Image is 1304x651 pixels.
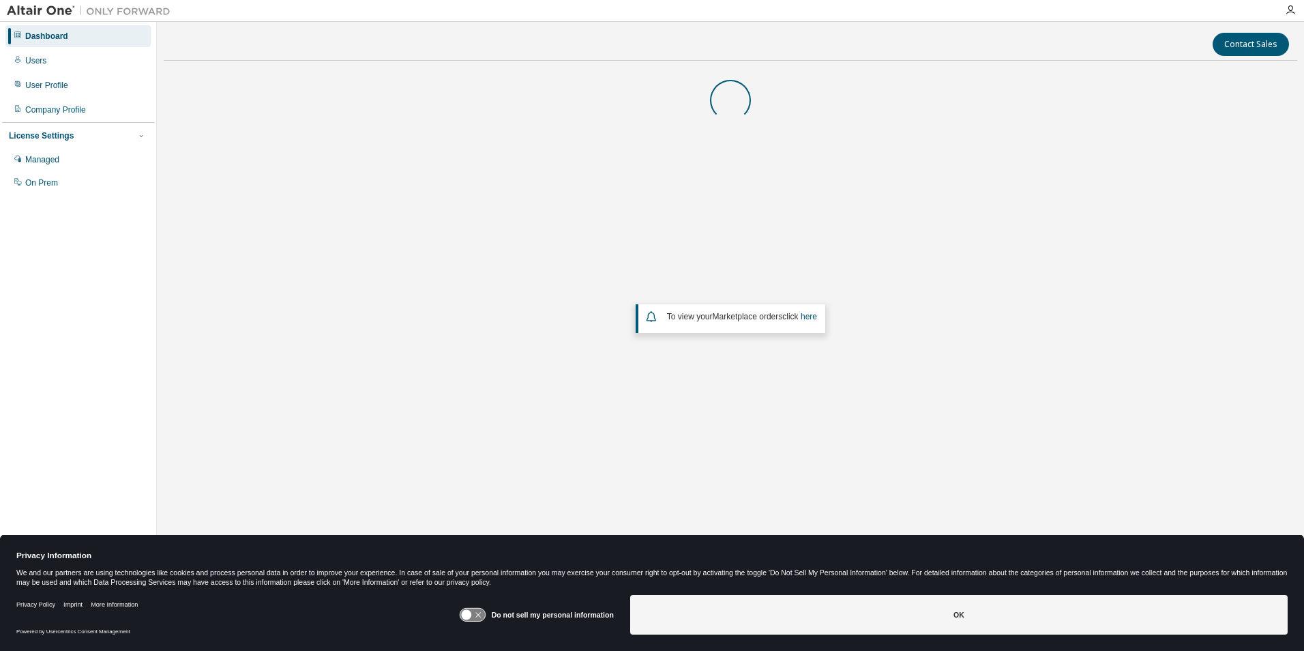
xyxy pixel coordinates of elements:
[25,80,68,91] div: User Profile
[7,4,177,18] img: Altair One
[25,31,68,42] div: Dashboard
[25,177,58,188] div: On Prem
[801,312,817,321] a: here
[25,104,86,115] div: Company Profile
[25,55,46,66] div: Users
[713,312,783,321] em: Marketplace orders
[25,154,59,165] div: Managed
[9,130,74,141] div: License Settings
[1213,33,1289,56] button: Contact Sales
[667,312,817,321] span: To view your click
